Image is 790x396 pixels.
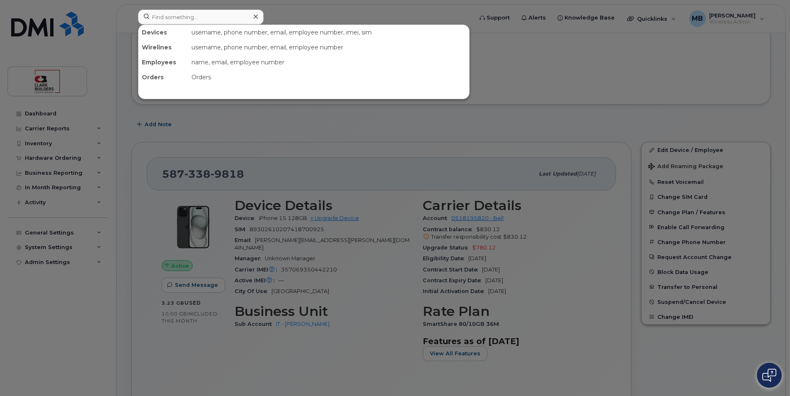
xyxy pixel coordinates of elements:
div: Orders [138,70,188,85]
div: username, phone number, email, employee number [188,40,469,55]
div: username, phone number, email, employee number, imei, sim [188,25,469,40]
img: Open chat [762,369,776,382]
div: Devices [138,25,188,40]
div: name, email, employee number [188,55,469,70]
div: Wirelines [138,40,188,55]
input: Find something... [138,10,264,24]
div: Employees [138,55,188,70]
div: Orders [188,70,469,85]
